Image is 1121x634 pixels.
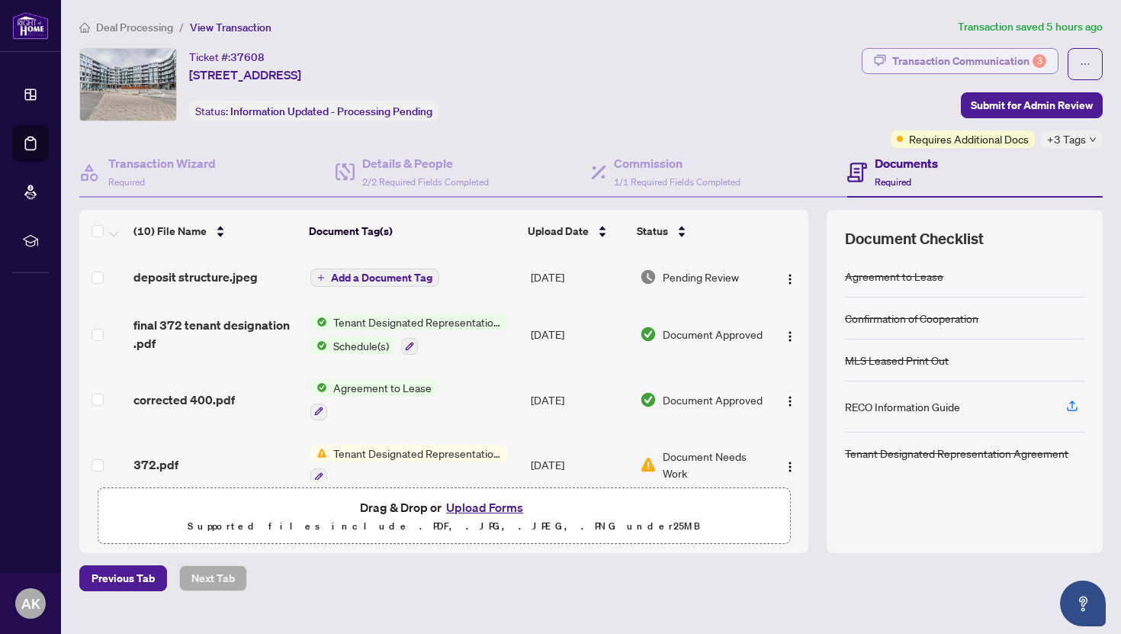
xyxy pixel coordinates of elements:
span: 37608 [230,50,265,64]
span: +3 Tags [1047,130,1086,148]
span: Required [108,176,145,188]
button: Upload Forms [442,497,528,517]
li: / [179,18,184,36]
div: Agreement to Lease [845,268,943,285]
span: View Transaction [190,21,271,34]
h4: Details & People [362,154,489,172]
img: IMG-W12139519_1.jpg [80,49,176,121]
span: Upload Date [528,223,589,240]
span: AK [21,593,40,614]
span: 372.pdf [133,455,178,474]
span: Document Approved [663,326,763,343]
span: deposit structure.jpeg [133,268,258,286]
article: Transaction saved 5 hours ago [958,18,1103,36]
span: Agreement to Lease [327,379,438,396]
button: Logo [778,265,802,289]
img: Status Icon [310,314,327,330]
h4: Commission [614,154,740,172]
span: down [1089,136,1097,143]
div: Tenant Designated Representation Agreement [845,445,1068,462]
span: Tenant Designated Representation Agreement [327,314,508,330]
img: Document Status [640,391,657,408]
div: MLS Leased Print Out [845,352,949,368]
span: corrected 400.pdf [133,391,235,409]
img: Logo [784,395,796,407]
span: final 372 tenant designation .pdf [133,316,297,352]
button: Logo [778,452,802,477]
button: Logo [778,388,802,412]
th: (10) File Name [127,210,303,253]
th: Upload Date [522,210,630,253]
h4: Transaction Wizard [108,154,216,172]
button: Previous Tab [79,565,167,591]
span: Status [637,223,668,240]
button: Submit for Admin Review [961,92,1103,118]
p: Supported files include .PDF, .JPG, .JPEG, .PNG under 25 MB [108,517,780,536]
span: home [79,22,90,33]
img: logo [12,11,49,40]
span: Required [875,176,911,188]
div: Confirmation of Cooperation [845,310,978,327]
span: Previous Tab [92,566,155,591]
button: Status IconTenant Designated Representation AgreementStatus IconSchedule(s) [310,314,508,355]
span: Deal Processing [96,21,173,34]
span: Tenant Designated Representation Agreement [327,445,508,462]
span: Document Needs Work [663,448,764,481]
img: Status Icon [310,445,327,462]
img: Status Icon [310,379,327,396]
span: 1/1 Required Fields Completed [614,176,740,188]
span: 2/2 Required Fields Completed [362,176,489,188]
img: Document Status [640,269,657,285]
div: Status: [189,101,438,121]
span: Drag & Drop or [360,497,528,517]
span: Pending Review [663,269,739,285]
img: Status Icon [310,337,327,354]
img: Logo [784,330,796,343]
span: (10) File Name [133,223,207,240]
div: 3 [1033,54,1046,68]
span: Document Approved [663,391,763,408]
span: Add a Document Tag [331,272,432,283]
span: Drag & Drop orUpload FormsSupported files include .PDF, .JPG, .JPEG, .PNG under25MB [98,488,789,545]
span: Schedule(s) [327,337,395,354]
span: Requires Additional Docs [909,130,1029,147]
span: Document Checklist [845,228,984,249]
td: [DATE] [525,301,634,367]
button: Status IconTenant Designated Representation Agreement [310,445,508,486]
img: Logo [784,273,796,285]
div: RECO Information Guide [845,398,960,415]
img: Document Status [640,456,657,473]
button: Open asap [1060,581,1106,626]
div: Transaction Communication [892,49,1046,73]
button: Status IconAgreement to Lease [310,379,438,420]
th: Status [631,210,766,253]
td: [DATE] [525,433,634,498]
h4: Documents [875,154,938,172]
td: [DATE] [525,253,634,301]
img: Logo [784,461,796,473]
button: Logo [778,322,802,346]
span: [STREET_ADDRESS] [189,66,301,84]
button: Next Tab [179,565,247,591]
div: Ticket #: [189,48,265,66]
td: [DATE] [525,367,634,433]
button: Transaction Communication3 [862,48,1058,74]
span: Information Updated - Processing Pending [230,105,432,118]
span: plus [317,274,325,282]
img: Document Status [640,326,657,343]
span: Submit for Admin Review [971,93,1093,117]
th: Document Tag(s) [303,210,522,253]
span: ellipsis [1080,59,1090,69]
button: Add a Document Tag [310,269,439,287]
